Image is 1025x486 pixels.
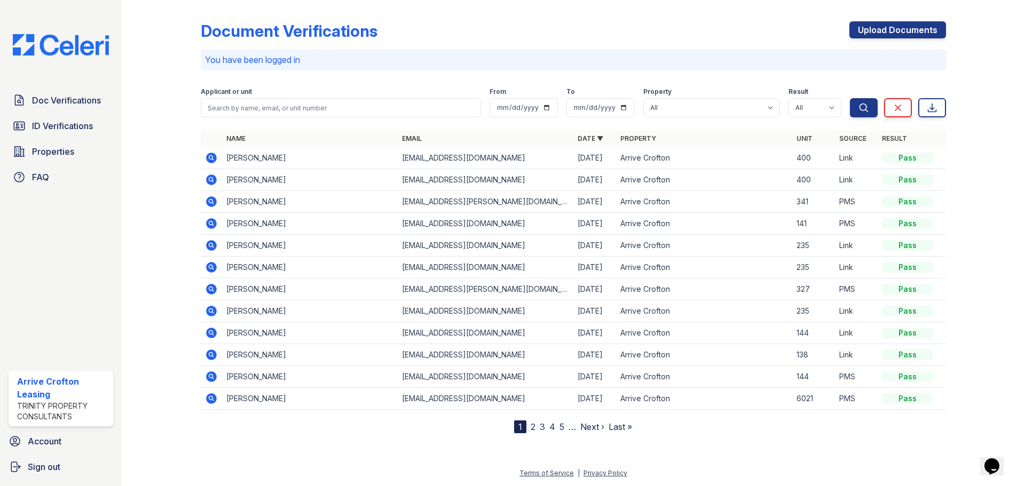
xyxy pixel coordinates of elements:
div: Pass [882,174,933,185]
div: Pass [882,306,933,316]
td: [DATE] [573,344,616,366]
td: [EMAIL_ADDRESS][DOMAIN_NAME] [398,322,573,344]
td: 6021 [792,388,835,410]
td: [DATE] [573,388,616,410]
td: [DATE] [573,213,616,235]
a: Terms of Service [519,469,574,477]
td: Link [835,300,878,322]
td: 235 [792,235,835,257]
div: Pass [882,328,933,338]
span: Properties [32,145,74,158]
a: Upload Documents [849,21,946,38]
td: [EMAIL_ADDRESS][DOMAIN_NAME] [398,344,573,366]
td: Arrive Crofton [616,235,792,257]
div: 1 [514,420,526,433]
td: 400 [792,169,835,191]
a: Email [402,134,422,142]
td: [DATE] [573,147,616,169]
td: [PERSON_NAME] [222,191,398,213]
a: FAQ [9,166,113,188]
td: [EMAIL_ADDRESS][DOMAIN_NAME] [398,169,573,191]
div: Pass [882,240,933,251]
img: CE_Logo_Blue-a8612792a0a2168367f1c8372b55b34899dd931a85d93a1a3d3e32e68fde9ad4.png [4,34,117,55]
td: [PERSON_NAME] [222,257,398,278]
span: FAQ [32,171,49,184]
td: Arrive Crofton [616,366,792,388]
td: Link [835,322,878,344]
div: Trinity Property Consultants [17,401,109,422]
label: Result [789,87,808,96]
td: [EMAIL_ADDRESS][DOMAIN_NAME] [398,147,573,169]
td: [EMAIL_ADDRESS][DOMAIN_NAME] [398,235,573,257]
div: Pass [882,349,933,360]
td: [DATE] [573,257,616,278]
span: Sign out [28,460,60,473]
td: Link [835,344,878,366]
a: Result [882,134,907,142]
td: [PERSON_NAME] [222,169,398,191]
td: Arrive Crofton [616,388,792,410]
a: Privacy Policy [584,469,627,477]
div: Pass [882,371,933,382]
td: PMS [835,388,878,410]
a: Name [226,134,246,142]
td: 341 [792,191,835,213]
label: Property [643,87,672,96]
label: Applicant or unit [201,87,252,96]
a: ID Verifications [9,115,113,137]
td: [PERSON_NAME] [222,300,398,322]
td: Arrive Crofton [616,213,792,235]
td: PMS [835,213,878,235]
span: ID Verifications [32,119,93,132]
td: Arrive Crofton [616,322,792,344]
td: 141 [792,213,835,235]
td: 235 [792,300,835,322]
td: 138 [792,344,835,366]
div: Pass [882,284,933,294]
td: [PERSON_NAME] [222,344,398,366]
a: 4 [549,421,555,432]
a: 5 [559,421,564,432]
td: [EMAIL_ADDRESS][DOMAIN_NAME] [398,213,573,235]
td: 235 [792,257,835,278]
td: Link [835,147,878,169]
p: You have been logged in [205,53,942,66]
td: [DATE] [573,191,616,213]
td: 144 [792,366,835,388]
div: Pass [882,393,933,404]
td: [EMAIL_ADDRESS][DOMAIN_NAME] [398,300,573,322]
a: Doc Verifications [9,90,113,111]
a: 2 [531,421,535,432]
a: Last » [609,421,632,432]
label: From [490,87,506,96]
td: Link [835,169,878,191]
iframe: chat widget [980,443,1014,475]
a: Property [620,134,656,142]
div: | [578,469,580,477]
a: Date ▼ [578,134,603,142]
td: [DATE] [573,169,616,191]
td: Link [835,257,878,278]
span: … [569,420,576,433]
td: Arrive Crofton [616,257,792,278]
td: PMS [835,191,878,213]
td: [DATE] [573,300,616,322]
a: Properties [9,141,113,162]
a: Account [4,431,117,452]
td: [PERSON_NAME] [222,278,398,300]
td: 327 [792,278,835,300]
span: Account [28,435,61,448]
td: [DATE] [573,322,616,344]
td: [DATE] [573,366,616,388]
a: Unit [797,134,813,142]
div: Pass [882,196,933,207]
div: Pass [882,262,933,273]
a: 3 [540,421,545,432]
a: Source [839,134,866,142]
td: [PERSON_NAME] [222,366,398,388]
input: Search by name, email, or unit number [201,98,481,117]
a: Sign out [4,456,117,477]
td: [EMAIL_ADDRESS][DOMAIN_NAME] [398,366,573,388]
td: [EMAIL_ADDRESS][PERSON_NAME][DOMAIN_NAME] [398,278,573,300]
